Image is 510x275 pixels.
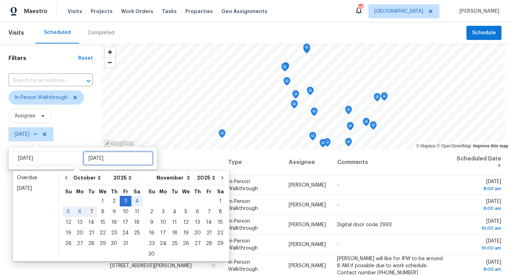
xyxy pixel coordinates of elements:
[180,238,192,249] div: Wed Nov 26 2025
[74,217,86,228] div: Mon Oct 13 2025
[120,196,131,206] div: Fri Oct 03 2025
[97,196,108,206] div: Wed Oct 01 2025
[215,217,226,227] div: 15
[169,217,180,228] div: Tue Nov 11 2025
[309,132,316,143] div: Map marker
[228,259,258,271] span: In-Person Walkthrough
[157,217,169,228] div: Mon Nov 10 2025
[358,4,363,11] div: 38
[381,92,388,103] div: Map marker
[105,57,115,68] button: Zoom out
[78,55,93,62] div: Reset
[120,217,131,228] div: Fri Oct 17 2025
[222,150,283,175] th: Type
[146,249,157,259] div: Sun Nov 30 2025
[283,150,331,175] th: Assignee
[455,239,501,252] span: [DATE]
[337,222,392,227] span: Digital door code 2993
[108,217,120,227] div: 16
[455,245,501,252] div: 10:00 am
[108,238,120,249] div: Thu Oct 30 2025
[63,217,74,227] div: 12
[472,29,496,37] span: Schedule
[374,8,423,15] span: [GEOGRAPHIC_DATA]
[281,63,288,74] div: Map marker
[105,47,115,57] span: Zoom in
[97,207,108,217] div: 8
[157,238,169,249] div: Mon Nov 24 2025
[206,189,211,194] abbr: Friday
[311,107,318,118] div: Map marker
[194,189,201,194] abbr: Thursday
[121,8,153,15] span: Work Orders
[146,239,157,248] div: 23
[449,150,501,175] th: Scheduled Date ↑
[203,239,215,248] div: 28
[110,150,222,175] th: Address
[215,196,226,206] div: 1
[86,206,97,217] div: Tue Oct 07 2025
[192,228,203,238] div: Thu Nov 20 2025
[131,196,142,206] div: Sat Oct 04 2025
[319,139,327,150] div: Map marker
[120,239,131,248] div: 31
[210,262,217,268] button: Copy Address
[97,238,108,249] div: Wed Oct 29 2025
[63,238,74,249] div: Sun Oct 26 2025
[15,131,37,138] span: [DATE] - ∞
[8,75,73,86] input: Search for an address...
[108,196,120,206] div: 2
[111,189,118,194] abbr: Thursday
[15,172,57,257] ul: Date picker shortcuts
[180,239,192,248] div: 26
[131,217,142,227] div: 18
[88,189,95,194] abbr: Tuesday
[63,206,74,217] div: Sun Oct 05 2025
[337,242,339,247] span: -
[13,151,83,165] input: Start date
[146,207,157,217] div: 2
[169,228,180,238] div: 18
[74,239,86,248] div: 27
[120,206,131,217] div: Fri Oct 10 2025
[97,228,108,238] div: 22
[91,8,113,15] span: Projects
[455,179,501,192] span: [DATE]
[215,207,226,217] div: 8
[217,189,224,194] abbr: Saturday
[228,179,258,191] span: In-Person Walkthrough
[131,207,142,217] div: 11
[84,76,93,86] button: Open
[157,228,169,238] div: Mon Nov 17 2025
[289,242,326,247] span: [PERSON_NAME]
[146,217,157,228] div: Sun Nov 09 2025
[63,207,74,217] div: 5
[455,199,501,212] span: [DATE]
[228,199,258,211] span: In-Person Walkthrough
[169,206,180,217] div: Tue Nov 04 2025
[88,29,114,36] div: Completed
[169,228,180,238] div: Tue Nov 18 2025
[131,206,142,217] div: Sat Oct 11 2025
[455,265,501,273] div: 8:00 am
[347,122,354,133] div: Map marker
[185,8,213,15] span: Properties
[289,183,326,188] span: [PERSON_NAME]
[108,196,120,206] div: Thu Oct 02 2025
[157,228,169,238] div: 17
[103,139,135,147] a: Mapbox homepage
[180,228,192,238] div: 19
[112,172,134,183] select: Year
[97,228,108,238] div: Wed Oct 22 2025
[86,217,97,227] div: 14
[169,217,180,227] div: 11
[123,189,128,194] abbr: Friday
[97,217,108,227] div: 15
[215,238,226,249] div: Sat Nov 29 2025
[86,207,97,217] div: 7
[24,8,47,15] span: Maestro
[146,228,157,238] div: 16
[217,171,228,185] button: Go to next month
[437,144,471,148] a: OpenStreetMap
[215,206,226,217] div: Sat Nov 08 2025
